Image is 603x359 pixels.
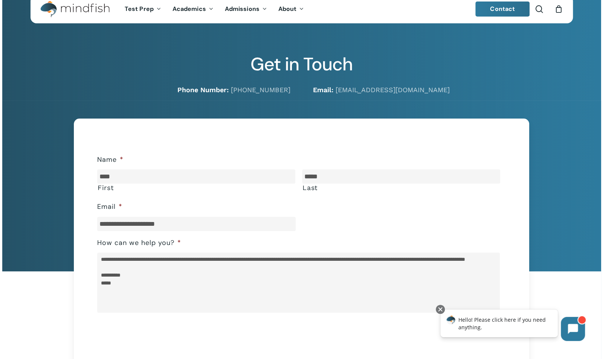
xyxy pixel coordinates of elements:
iframe: reCAPTCHA [97,318,212,347]
a: Academics [167,6,219,12]
span: Academics [173,5,206,13]
a: [EMAIL_ADDRESS][DOMAIN_NAME] [336,86,450,94]
a: Contact [475,2,530,17]
strong: Email: [313,86,333,94]
label: Last [302,184,500,192]
iframe: Chatbot [432,303,592,348]
h2: Get in Touch [31,53,573,75]
span: About [278,5,297,13]
label: Name [97,155,124,164]
label: Email [97,202,122,211]
label: How can we help you? [97,239,181,247]
a: Admissions [219,6,273,12]
label: First [98,184,295,192]
a: Cart [554,5,563,13]
strong: Phone Number: [177,86,229,94]
a: [PHONE_NUMBER] [231,86,290,94]
span: Contact [490,5,515,13]
a: Test Prep [119,6,167,12]
span: Admissions [225,5,260,13]
span: Test Prep [125,5,154,13]
a: About [273,6,310,12]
